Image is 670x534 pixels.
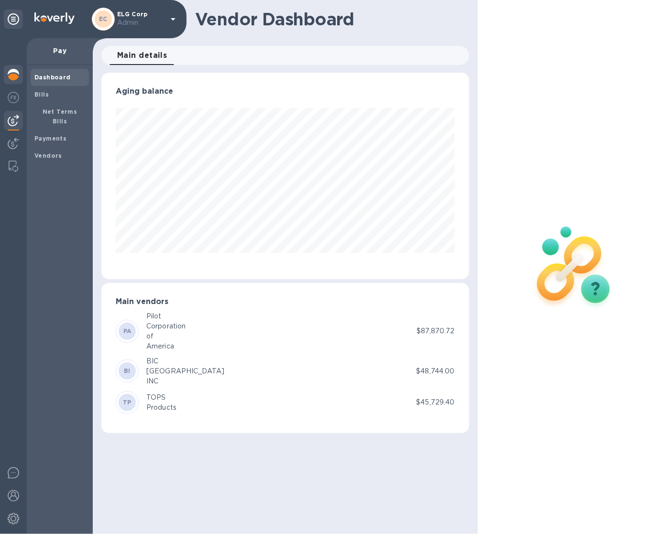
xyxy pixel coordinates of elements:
[146,376,224,386] div: INC
[116,87,455,96] h3: Aging balance
[146,331,186,341] div: of
[34,46,85,55] p: Pay
[146,356,224,366] div: BIC
[117,49,167,62] span: Main details
[34,91,49,98] b: Bills
[146,403,176,413] div: Products
[34,12,75,24] img: Logo
[146,311,186,321] div: Pilot
[117,18,165,28] p: Admin
[8,92,19,103] img: Foreign exchange
[4,10,23,29] div: Unpin categories
[123,327,132,335] b: PA
[146,366,224,376] div: [GEOGRAPHIC_DATA]
[124,367,131,374] b: BI
[146,392,176,403] div: TOPS
[146,341,186,351] div: America
[34,135,66,142] b: Payments
[34,74,71,81] b: Dashboard
[117,11,165,28] p: ELG Corp
[417,326,454,336] p: $87,870.72
[43,108,77,125] b: Net Terms Bills
[34,152,62,159] b: Vendors
[416,366,454,376] p: $48,744.00
[123,399,132,406] b: TP
[416,397,454,407] p: $45,729.40
[116,297,455,306] h3: Main vendors
[99,15,108,22] b: EC
[146,321,186,331] div: Corporation
[195,9,462,29] h1: Vendor Dashboard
